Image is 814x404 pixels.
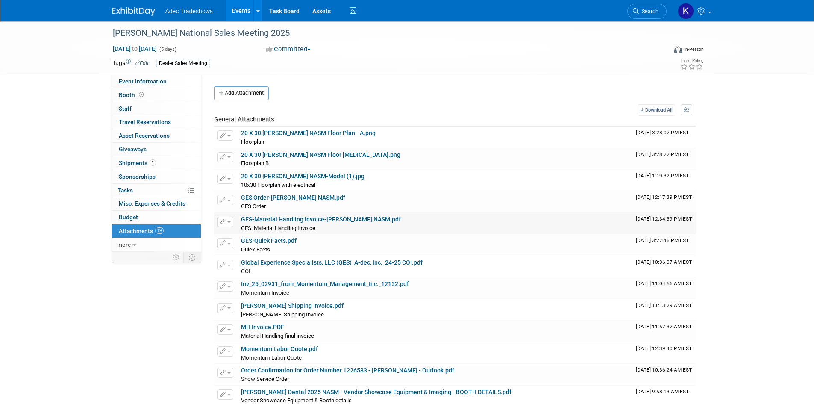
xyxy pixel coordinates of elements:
a: [PERSON_NAME] Shipping Invoice.pdf [241,302,344,309]
a: Shipments1 [112,156,201,170]
span: Floorplan B [241,160,269,166]
a: Giveaways [112,143,201,156]
span: Misc. Expenses & Credits [119,200,185,207]
span: Tasks [118,187,133,194]
a: Inv_25_02931_from_Momentum_Management_Inc._12132.pdf [241,280,409,287]
span: Momentum Invoice [241,289,289,296]
span: General Attachments [214,115,274,123]
a: Budget [112,211,201,224]
a: GES Order-[PERSON_NAME] NASM.pdf [241,194,345,201]
a: Momentum Labor Quote.pdf [241,345,318,352]
div: Event Format [616,44,704,57]
span: Travel Reservations [119,118,171,125]
span: more [117,241,131,248]
td: Upload Timestamp [632,234,696,256]
button: Committed [263,45,314,54]
a: Order Confirmation for Order Number 1226583 - [PERSON_NAME] - Outlook.pdf [241,367,454,374]
span: Momentum Labor Quote [241,354,302,361]
button: Add Attachment [214,86,269,100]
a: Tasks [112,184,201,197]
a: Misc. Expenses & Credits [112,197,201,210]
a: Download All [638,104,675,116]
td: Upload Timestamp [632,170,696,191]
td: Toggle Event Tabs [183,252,201,263]
a: 20 X 30 [PERSON_NAME] NASM Floor [MEDICAL_DATA].png [241,151,400,158]
span: Booth not reserved yet [137,91,145,98]
td: Upload Timestamp [632,148,696,170]
span: 10x30 Floorplan with electrical [241,182,315,188]
span: Staff [119,105,132,112]
span: Upload Timestamp [636,280,692,286]
a: 20 X 30 [PERSON_NAME] NASM-Model (1).jpg [241,173,364,180]
span: Upload Timestamp [636,237,689,243]
div: Event Rating [680,59,703,63]
span: Upload Timestamp [636,151,689,157]
td: Upload Timestamp [632,321,696,342]
div: [PERSON_NAME] National Sales Meeting 2025 [110,26,654,41]
img: ExhibitDay [112,7,155,16]
a: Edit [135,60,149,66]
a: Sponsorships [112,170,201,183]
span: Upload Timestamp [636,194,692,200]
span: Adec Tradeshows [165,8,213,15]
span: Shipments [119,159,156,166]
td: Upload Timestamp [632,127,696,148]
span: to [131,45,139,52]
span: Floorplan [241,139,264,145]
a: Event Information [112,75,201,88]
a: Global Experience Specialists, LLC (GES)_A-dec, Inc._24-25 COI.pdf [241,259,423,266]
span: Material Handling-final invoice [241,333,314,339]
a: more [112,238,201,251]
span: Budget [119,214,138,221]
a: [PERSON_NAME] Dental 2025 NASM - Vendor Showcase Equipment & Imaging - BOOTH DETAILS.pdf [241,389,511,395]
span: Upload Timestamp [636,173,689,179]
a: Search [627,4,667,19]
td: Upload Timestamp [632,299,696,321]
span: 1 [150,159,156,166]
span: Upload Timestamp [636,367,692,373]
td: Upload Timestamp [632,277,696,299]
span: Upload Timestamp [636,389,689,395]
a: Asset Reservations [112,129,201,142]
a: Travel Reservations [112,115,201,129]
span: Booth [119,91,145,98]
span: Upload Timestamp [636,130,689,136]
span: Quick Facts [241,246,270,253]
td: Tags [112,59,149,68]
span: (5 days) [159,47,176,52]
span: Event Information [119,78,167,85]
a: MH Invoice.PDF [241,324,284,330]
span: Vendor Showcase Equipment & Booth details [241,397,352,404]
span: Asset Reservations [119,132,170,139]
td: Upload Timestamp [632,213,696,234]
a: GES-Material Handling Invoice-[PERSON_NAME] NASM.pdf [241,216,401,223]
span: Search [639,8,658,15]
span: Sponsorships [119,173,156,180]
span: [PERSON_NAME] Shipping Invoice [241,311,324,318]
a: Staff [112,102,201,115]
span: Upload Timestamp [636,216,692,222]
div: In-Person [684,46,704,53]
span: Upload Timestamp [636,324,692,330]
span: Upload Timestamp [636,259,692,265]
td: Upload Timestamp [632,191,696,212]
div: Dealer Sales Meeting [156,59,210,68]
span: Giveaways [119,146,147,153]
td: Upload Timestamp [632,364,696,385]
a: Booth [112,88,201,102]
a: GES-Quick Facts.pdf [241,237,297,244]
img: Kelsey Beilstein [678,3,694,19]
span: GES Order [241,203,266,209]
td: Upload Timestamp [632,342,696,364]
span: GES_Material Handling Invoice [241,225,315,231]
span: [DATE] [DATE] [112,45,157,53]
span: Upload Timestamp [636,345,692,351]
span: Attachments [119,227,164,234]
img: Format-Inperson.png [674,46,682,53]
a: 20 X 30 [PERSON_NAME] NASM Floor Plan - A.png [241,130,376,136]
td: Upload Timestamp [632,256,696,277]
span: Show Service Order [241,376,289,382]
a: Attachments19 [112,224,201,238]
span: Upload Timestamp [636,302,692,308]
span: 19 [155,227,164,234]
